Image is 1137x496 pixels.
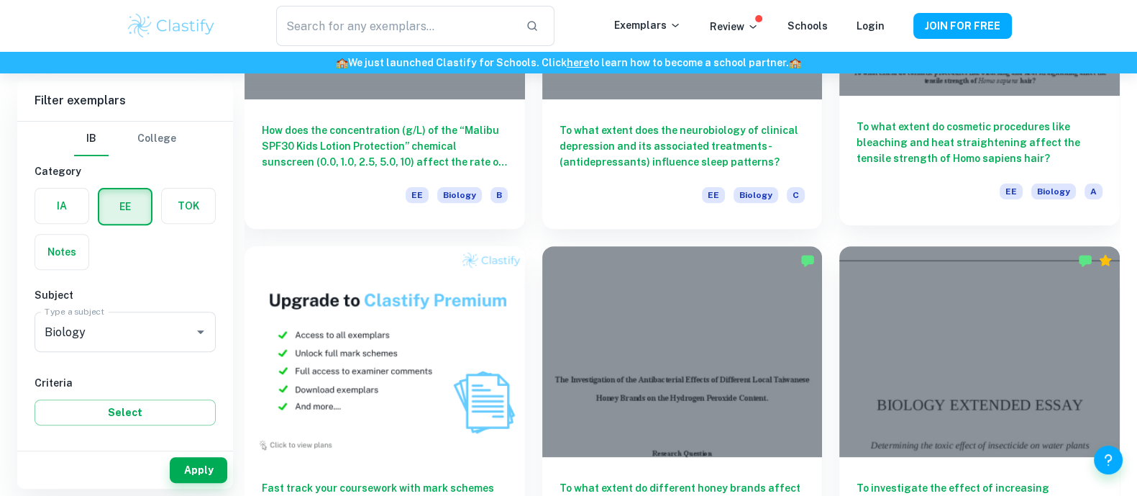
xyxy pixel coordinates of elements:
[35,235,88,269] button: Notes
[35,163,216,179] h6: Category
[35,287,216,303] h6: Subject
[35,375,216,391] h6: Criteria
[336,57,348,68] span: 🏫
[1078,253,1092,268] img: Marked
[567,57,589,68] a: here
[800,253,815,268] img: Marked
[162,189,215,223] button: TOK
[245,246,525,456] img: Thumbnail
[45,305,104,317] label: Type a subject
[857,20,885,32] a: Login
[787,187,805,203] span: C
[560,122,805,170] h6: To what extent does the neurobiology of clinical depression and its associated treatments- (antid...
[1098,253,1113,268] div: Premium
[490,187,508,203] span: B
[614,17,681,33] p: Exemplars
[191,322,211,342] button: Open
[99,189,151,224] button: EE
[126,12,217,40] img: Clastify logo
[276,6,513,46] input: Search for any exemplars...
[734,187,778,203] span: Biology
[137,122,176,156] button: College
[3,55,1134,71] h6: We just launched Clastify for Schools. Click to learn how to become a school partner.
[1000,184,1023,199] span: EE
[35,189,88,223] button: IA
[170,457,227,483] button: Apply
[1031,184,1076,199] span: Biology
[913,13,1012,39] button: JOIN FOR FREE
[74,122,176,156] div: Filter type choice
[437,187,482,203] span: Biology
[787,20,828,32] a: Schools
[35,400,216,425] button: Select
[17,81,233,121] h6: Filter exemplars
[710,19,759,35] p: Review
[857,119,1102,166] h6: To what extent do cosmetic procedures like bleaching and heat straightening affect the tensile st...
[406,187,429,203] span: EE
[1085,184,1102,199] span: A
[74,122,109,156] button: IB
[1094,446,1123,474] button: Help and Feedback
[702,187,725,203] span: EE
[35,443,216,459] h6: Grade
[262,122,508,170] h6: How does the concentration (g/L) of the “Malibu SPF30 Kids Lotion Protection” chemical sunscreen ...
[789,57,801,68] span: 🏫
